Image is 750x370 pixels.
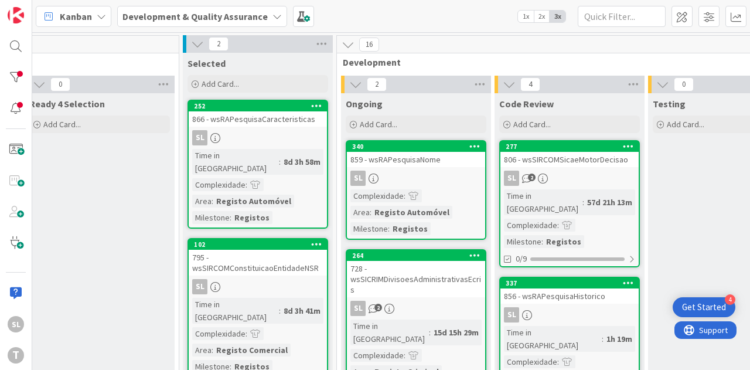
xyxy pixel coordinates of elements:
[122,11,268,22] b: Development & Quality Assurance
[279,155,281,168] span: :
[500,171,639,186] div: SL
[404,189,405,202] span: :
[213,344,291,357] div: Registo Comercial
[60,9,92,23] span: Kanban
[192,195,212,208] div: Area
[194,240,327,249] div: 102
[279,304,281,317] span: :
[350,171,366,186] div: SL
[189,250,327,276] div: 795 - wsSIRCOMConstituicaoEntidadeNSR
[534,11,550,22] span: 2x
[212,344,213,357] span: :
[360,119,397,130] span: Add Card...
[192,130,207,145] div: SL
[429,326,431,339] span: :
[513,119,551,130] span: Add Card...
[500,288,639,304] div: 856 - wsRAPesquisaHistorico
[541,235,543,248] span: :
[388,222,390,235] span: :
[504,219,557,232] div: Complexidade
[192,149,279,175] div: Time in [GEOGRAPHIC_DATA]
[506,142,639,151] div: 277
[500,278,639,304] div: 337856 - wsRAPesquisaHistorico
[350,222,388,235] div: Milestone
[582,196,584,209] span: :
[520,77,540,91] span: 4
[504,307,519,323] div: SL
[209,37,229,51] span: 2
[374,304,382,311] span: 2
[187,100,328,229] a: 252866 - wsRAPesquisaCaracteristicasSLTime in [GEOGRAPHIC_DATA]:8d 3h 58mComplexidade:Area:Regist...
[25,2,53,16] span: Support
[504,189,582,215] div: Time in [GEOGRAPHIC_DATA]
[352,252,485,260] div: 264
[653,98,686,110] span: Testing
[350,301,366,316] div: SL
[281,155,323,168] div: 8d 3h 58m
[192,178,246,191] div: Complexidade
[543,235,584,248] div: Registos
[202,79,239,89] span: Add Card...
[504,326,602,352] div: Time in [GEOGRAPHIC_DATA]
[347,171,485,186] div: SL
[578,6,666,27] input: Quick Filter...
[557,355,559,368] span: :
[189,101,327,111] div: 252
[246,178,247,191] span: :
[192,298,279,324] div: Time in [GEOGRAPHIC_DATA]
[673,297,735,317] div: Open Get Started checklist, remaining modules: 4
[189,239,327,250] div: 102
[404,349,405,362] span: :
[281,304,323,317] div: 8d 3h 41m
[504,355,557,368] div: Complexidade
[43,119,81,130] span: Add Card...
[602,332,604,345] span: :
[682,301,726,313] div: Get Started
[518,11,534,22] span: 1x
[347,141,485,167] div: 340859 - wsRAPesquisaNome
[192,211,230,224] div: Milestone
[516,253,527,265] span: 0/9
[347,141,485,152] div: 340
[350,349,404,362] div: Complexidade
[499,98,554,110] span: Code Review
[500,278,639,288] div: 337
[50,77,70,91] span: 0
[29,98,105,110] span: Ready 4 Selection
[528,174,536,181] span: 2
[604,332,635,345] div: 1h 19m
[194,102,327,110] div: 252
[431,326,482,339] div: 15d 15h 29m
[8,347,24,364] div: T
[231,211,272,224] div: Registos
[189,279,327,294] div: SL
[667,119,704,130] span: Add Card...
[213,195,294,208] div: Registo Automóvel
[370,206,371,219] span: :
[230,211,231,224] span: :
[347,301,485,316] div: SL
[192,279,207,294] div: SL
[347,152,485,167] div: 859 - wsRAPesquisaNome
[189,111,327,127] div: 866 - wsRAPesquisaCaracteristicas
[192,327,246,340] div: Complexidade
[189,130,327,145] div: SL
[500,141,639,152] div: 277
[346,98,383,110] span: Ongoing
[506,279,639,287] div: 337
[390,222,431,235] div: Registos
[350,320,429,345] div: Time in [GEOGRAPHIC_DATA]
[187,57,226,69] span: Selected
[350,189,404,202] div: Complexidade
[189,101,327,127] div: 252866 - wsRAPesquisaCaracteristicas
[500,141,639,167] div: 277806 - wsSIRCOMSicaeMotorDecisao
[367,77,387,91] span: 2
[584,196,635,209] div: 57d 21h 13m
[212,195,213,208] span: :
[346,140,486,240] a: 340859 - wsRAPesquisaNomeSLComplexidade:Area:Registo AutomóvelMilestone:Registos
[550,11,565,22] span: 3x
[504,171,519,186] div: SL
[557,219,559,232] span: :
[347,261,485,297] div: 728 - wsSICRIMDivisoesAdministrativasEcris
[725,294,735,305] div: 4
